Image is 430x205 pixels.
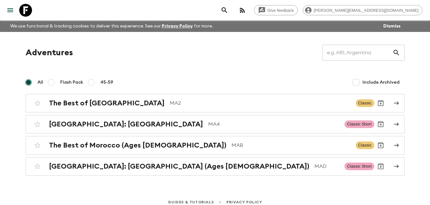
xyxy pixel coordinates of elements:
h1: Adventures [26,46,73,59]
a: [GEOGRAPHIC_DATA]: [GEOGRAPHIC_DATA]MA4Classic ShortArchive [26,115,405,133]
button: Archive [374,118,387,131]
button: Archive [374,160,387,173]
span: Flash Pack [60,79,83,86]
a: Privacy Policy [162,24,193,28]
h2: The Best of Morocco (Ages [DEMOGRAPHIC_DATA]) [49,141,226,149]
span: 45-59 [100,79,113,86]
a: [GEOGRAPHIC_DATA]: [GEOGRAPHIC_DATA] (Ages [DEMOGRAPHIC_DATA])MADClassic ShortArchive [26,157,405,176]
span: All [37,79,43,86]
h2: [GEOGRAPHIC_DATA]: [GEOGRAPHIC_DATA] (Ages [DEMOGRAPHIC_DATA]) [49,162,309,171]
button: Archive [374,139,387,152]
button: search adventures [218,4,231,17]
button: menu [4,4,17,17]
span: Classic Short [345,120,374,128]
p: We use functional & tracking cookies to deliver this experience. See our for more. [8,20,215,32]
span: Give feedback [264,8,297,13]
p: MA2 [170,99,351,107]
span: [PERSON_NAME][EMAIL_ADDRESS][DOMAIN_NAME] [310,8,422,13]
a: The Best of Morocco (Ages [DEMOGRAPHIC_DATA])MABClassicArchive [26,136,405,155]
a: The Best of [GEOGRAPHIC_DATA]MA2ClassicArchive [26,94,405,112]
p: MAD [314,163,339,170]
h2: [GEOGRAPHIC_DATA]: [GEOGRAPHIC_DATA] [49,120,203,128]
input: e.g. AR1, Argentina [322,44,393,62]
button: Archive [374,97,387,110]
h2: The Best of [GEOGRAPHIC_DATA] [49,99,165,107]
button: Dismiss [382,22,402,31]
span: Classic Short [345,163,374,170]
p: MA4 [208,120,339,128]
span: Classic [356,99,374,107]
span: Classic [356,141,374,149]
p: MAB [231,141,351,149]
span: Include Archived [362,79,400,86]
div: [PERSON_NAME][EMAIL_ADDRESS][DOMAIN_NAME] [303,5,422,15]
a: Give feedback [254,5,298,15]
